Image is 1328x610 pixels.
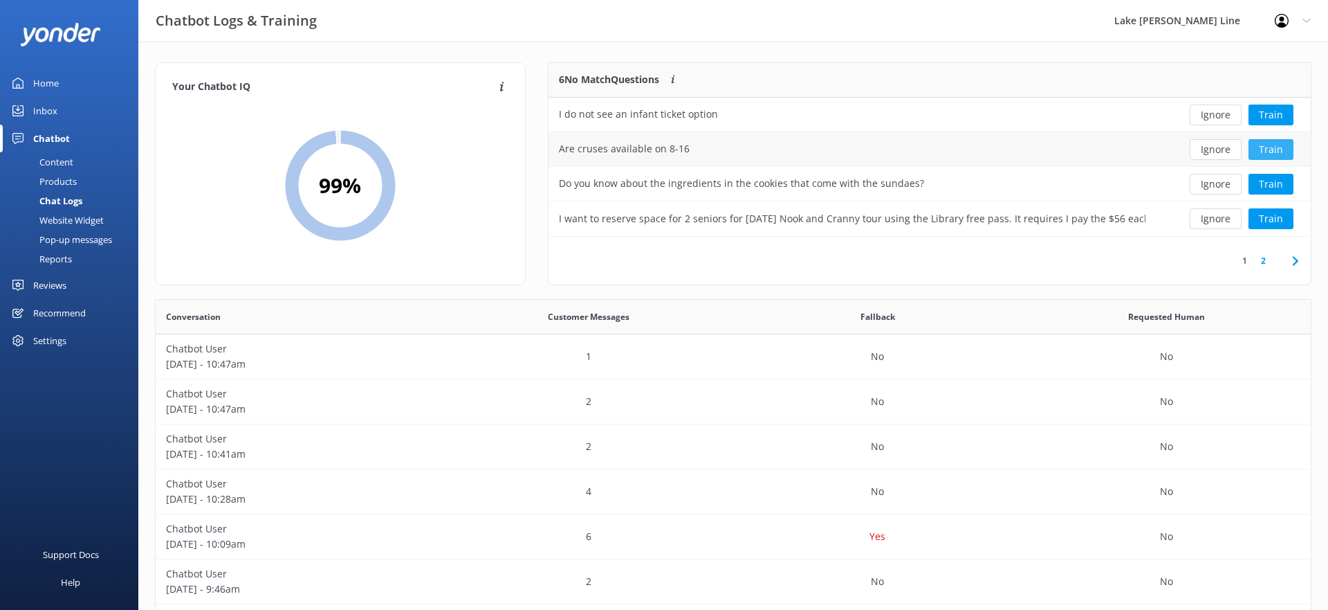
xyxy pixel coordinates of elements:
[871,484,884,499] p: No
[1190,105,1242,125] button: Ignore
[1160,484,1173,499] p: No
[8,152,138,172] a: Content
[8,210,104,230] div: Website Widget
[21,23,100,46] img: yonder-white-logo.png
[61,568,80,596] div: Help
[8,172,138,191] a: Products
[548,201,1311,236] div: row
[586,529,591,544] p: 6
[8,152,73,172] div: Content
[8,191,82,210] div: Chat Logs
[586,439,591,454] p: 2
[1160,439,1173,454] p: No
[586,349,591,364] p: 1
[33,97,57,125] div: Inbox
[586,394,591,409] p: 2
[33,69,59,97] div: Home
[33,327,66,355] div: Settings
[166,492,434,507] p: [DATE] - 10:28am
[8,172,77,191] div: Products
[166,431,434,447] p: Chatbot User
[33,125,70,152] div: Chatbot
[559,176,924,191] div: Do you know about the ingredients in the cookies that come with the sundaes?
[1248,208,1293,229] button: Train
[1128,310,1205,323] span: Requested Human
[8,191,138,210] a: Chat Logs
[166,476,434,492] p: Chatbot User
[860,310,895,323] span: Fallback
[156,469,1311,514] div: row
[548,132,1311,167] div: row
[548,98,1311,132] div: row
[166,582,434,597] p: [DATE] - 9:46am
[1190,174,1242,195] button: Ignore
[8,249,72,269] div: Reports
[559,107,718,122] div: I do not see an infant ticket option
[166,521,434,537] p: Chatbot User
[319,169,361,202] h2: 99 %
[586,574,591,589] p: 2
[1248,105,1293,125] button: Train
[166,566,434,582] p: Chatbot User
[1248,174,1293,195] button: Train
[156,379,1311,424] div: row
[166,537,434,552] p: [DATE] - 10:09am
[548,167,1311,201] div: row
[156,559,1311,604] div: row
[1248,139,1293,160] button: Train
[8,230,112,249] div: Pop-up messages
[869,529,885,544] p: Yes
[1254,254,1273,267] a: 2
[548,310,629,323] span: Customer Messages
[33,299,86,327] div: Recommend
[8,210,138,230] a: Website Widget
[166,341,434,357] p: Chatbot User
[1160,574,1173,589] p: No
[548,98,1311,236] div: grid
[172,80,495,95] h4: Your Chatbot IQ
[1160,529,1173,544] p: No
[586,484,591,499] p: 4
[43,541,99,568] div: Support Docs
[1190,208,1242,229] button: Ignore
[1190,139,1242,160] button: Ignore
[166,386,434,402] p: Chatbot User
[156,424,1311,469] div: row
[871,394,884,409] p: No
[871,349,884,364] p: No
[166,310,221,323] span: Conversation
[8,230,138,249] a: Pop-up messages
[559,141,690,156] div: Are cruses available on 8-16
[559,72,659,87] p: 6 No Match Questions
[559,211,1145,226] div: I want to reserve space for 2 seniors for [DATE] Nook and Cranny tour using the Library free pass...
[1235,254,1254,267] a: 1
[1160,349,1173,364] p: No
[166,402,434,417] p: [DATE] - 10:47am
[166,447,434,462] p: [DATE] - 10:41am
[8,249,138,269] a: Reports
[156,514,1311,559] div: row
[166,357,434,372] p: [DATE] - 10:47am
[33,271,66,299] div: Reviews
[156,10,317,32] h3: Chatbot Logs & Training
[156,334,1311,379] div: row
[871,439,884,454] p: No
[871,574,884,589] p: No
[1160,394,1173,409] p: No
